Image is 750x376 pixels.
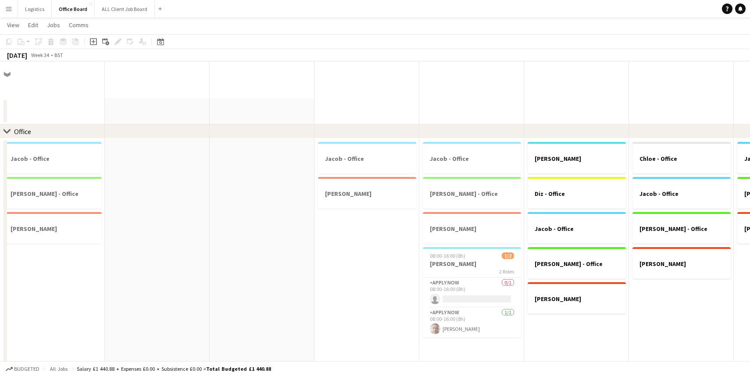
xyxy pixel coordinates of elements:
h3: [PERSON_NAME] [632,260,731,268]
app-job-card: [PERSON_NAME] - Office [632,212,731,244]
span: Total Budgeted £1 440.88 [206,365,271,372]
h3: [PERSON_NAME] [528,295,626,303]
app-job-card: [PERSON_NAME] - Office [528,247,626,279]
app-job-card: Diz - Office [528,177,626,209]
app-job-card: [PERSON_NAME] [4,212,102,244]
app-job-card: Jacob - Office [4,142,102,174]
a: Jobs [43,19,64,31]
h3: [PERSON_NAME] - Office [4,190,102,198]
app-job-card: Jacob - Office [528,212,626,244]
h3: Chloe - Office [632,155,731,163]
h3: Jacob - Office [632,190,731,198]
span: All jobs [48,365,69,372]
a: Edit [25,19,42,31]
button: ALL Client Job Board [95,0,155,18]
div: [DATE] [7,51,27,60]
span: 1/2 [502,252,514,259]
app-job-card: Jacob - Office [423,142,521,174]
app-card-role: APPLY NOW1/108:00-16:00 (8h)[PERSON_NAME] [423,308,521,337]
span: Edit [28,21,38,29]
h3: [PERSON_NAME] [423,225,521,233]
button: Logistics [18,0,52,18]
h3: Jacob - Office [528,225,626,233]
h3: [PERSON_NAME] [318,190,416,198]
button: Office Board [52,0,95,18]
span: Week 34 [29,52,51,58]
app-card-role: APPLY NOW0/108:00-16:00 (8h) [423,278,521,308]
app-job-card: Jacob - Office [318,142,416,174]
h3: Jacob - Office [4,155,102,163]
h3: [PERSON_NAME] [528,155,626,163]
app-job-card: Jacob - Office [632,177,731,209]
span: 08:00-16:00 (8h) [430,252,465,259]
h3: [PERSON_NAME] [4,225,102,233]
h3: [PERSON_NAME] [423,260,521,268]
div: BST [54,52,63,58]
span: View [7,21,19,29]
h3: [PERSON_NAME] - Office [423,190,521,198]
span: Jobs [47,21,60,29]
app-job-card: [PERSON_NAME] [318,177,416,209]
h3: Jacob - Office [318,155,416,163]
app-job-card: [PERSON_NAME] [528,282,626,314]
div: Office [14,127,31,136]
a: Comms [65,19,92,31]
button: Budgeted [4,364,41,374]
app-job-card: [PERSON_NAME] [528,142,626,174]
div: Salary £1 440.88 + Expenses £0.00 + Subsistence £0.00 = [77,365,271,372]
app-job-card: [PERSON_NAME] [632,247,731,279]
span: 2 Roles [499,268,514,275]
h3: Jacob - Office [423,155,521,163]
app-job-card: Chloe - Office [632,142,731,174]
h3: Diz - Office [528,190,626,198]
span: Budgeted [14,366,39,372]
app-job-card: [PERSON_NAME] - Office [4,177,102,209]
h3: [PERSON_NAME] - Office [632,225,731,233]
a: View [4,19,23,31]
app-job-card: 08:00-16:00 (8h)1/2[PERSON_NAME]2 RolesAPPLY NOW0/108:00-16:00 (8h) APPLY NOW1/108:00-16:00 (8h)[... [423,247,521,337]
span: Comms [69,21,89,29]
app-job-card: [PERSON_NAME] - Office [423,177,521,209]
app-job-card: [PERSON_NAME] [423,212,521,244]
h3: [PERSON_NAME] - Office [528,260,626,268]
